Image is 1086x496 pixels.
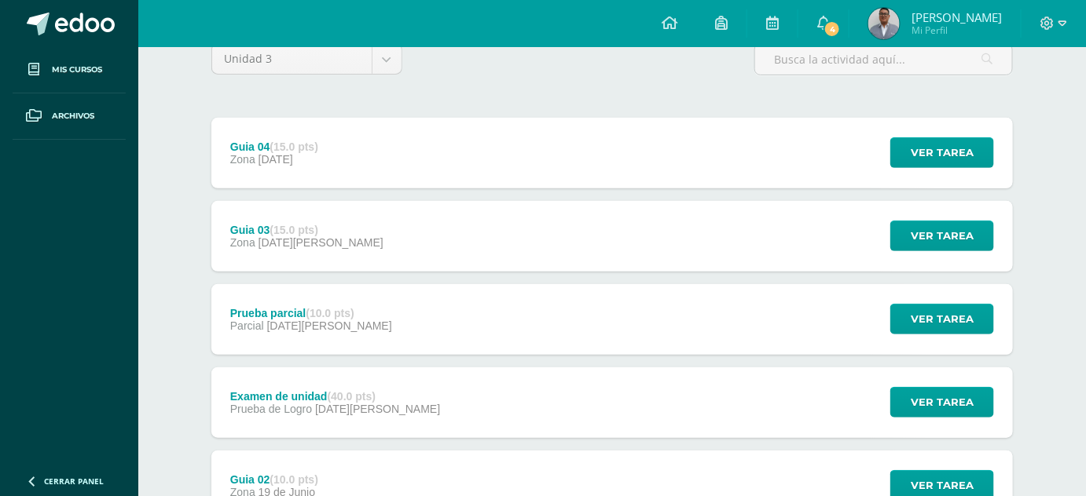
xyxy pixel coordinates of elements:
button: Ver tarea [890,304,994,334]
div: Guia 04 [230,140,318,153]
span: Cerrar panel [44,476,104,487]
span: [DATE][PERSON_NAME] [315,403,440,415]
input: Busca la actividad aquí... [755,44,1012,75]
span: [DATE] [259,153,293,166]
button: Ver tarea [890,137,994,168]
div: Examen de unidad [230,390,440,403]
span: Mis cursos [52,64,102,76]
span: Zona [230,236,255,249]
a: Unidad 3 [212,44,402,74]
strong: (15.0 pts) [270,224,317,236]
span: Prueba de Logro [230,403,312,415]
span: [PERSON_NAME] [912,9,1002,25]
button: Ver tarea [890,221,994,251]
span: Ver tarea [911,221,974,250]
span: 4 [824,20,841,38]
span: Ver tarea [911,388,974,417]
span: [DATE][PERSON_NAME] [259,236,383,249]
span: Ver tarea [911,138,974,167]
span: Parcial [230,319,264,332]
a: Archivos [13,93,126,140]
button: Ver tarea [890,387,994,418]
span: [DATE][PERSON_NAME] [267,319,392,332]
a: Mis cursos [13,47,126,93]
div: Guia 03 [230,224,383,236]
strong: (40.0 pts) [328,390,376,403]
div: Prueba parcial [230,307,392,319]
span: Archivos [52,110,94,122]
span: Mi Perfil [912,24,1002,37]
span: Ver tarea [911,305,974,334]
strong: (15.0 pts) [270,140,317,153]
img: d83fedaf9deec64f7efaacf5d87ebf14.png [868,8,900,39]
span: Zona [230,153,255,166]
strong: (10.0 pts) [306,307,354,319]
span: Unidad 3 [224,44,360,74]
strong: (10.0 pts) [270,473,317,486]
div: Guia 02 [230,473,318,486]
